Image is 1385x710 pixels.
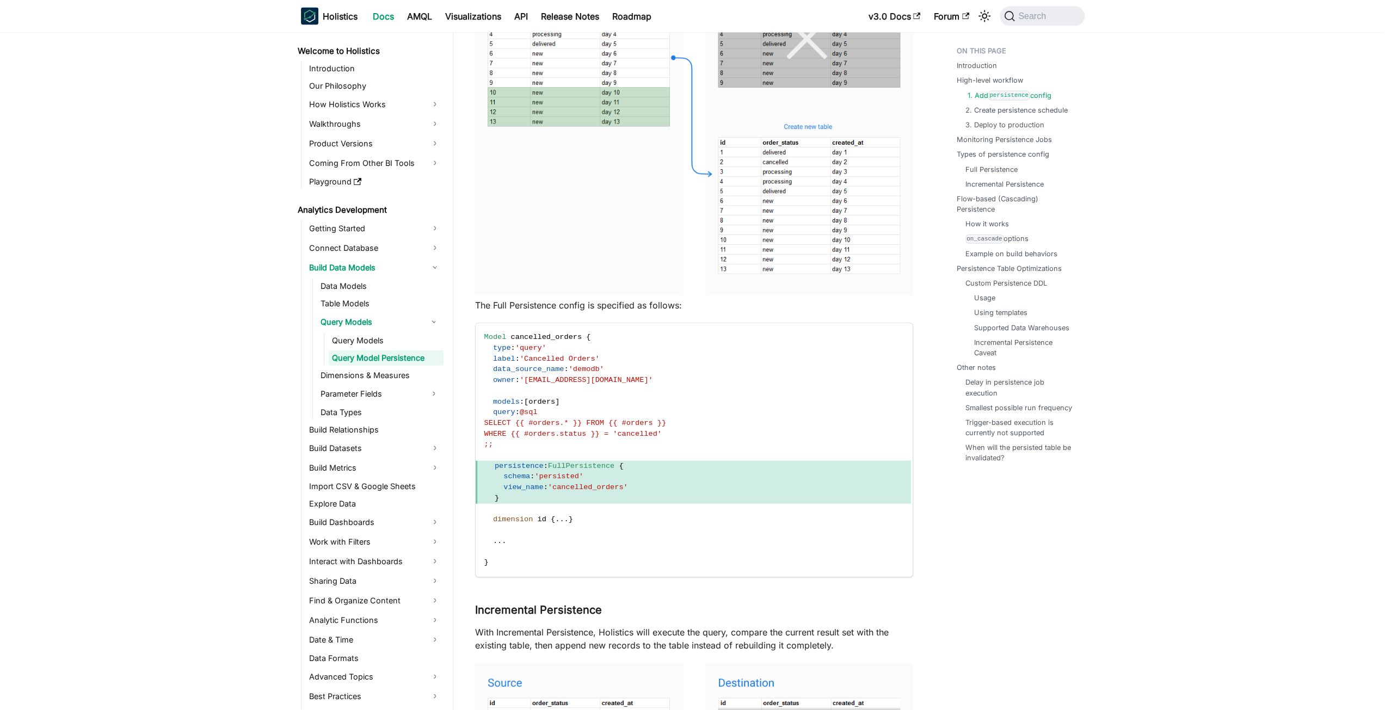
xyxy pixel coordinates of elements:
[484,430,662,438] span: WHERE {{ #orders.status }} = 'cancelled'
[503,483,543,491] span: view_name
[493,344,511,352] span: type
[306,440,444,457] a: Build Datasets
[974,323,1069,333] a: Supported Data Warehouses
[317,279,444,294] a: Data Models
[862,8,927,25] a: v3.0 Docs
[493,376,515,384] span: owner
[301,8,318,25] img: Holistics
[974,337,1069,358] a: Incremental Persistence Caveat
[329,333,444,348] a: Query Models
[1000,7,1084,26] button: Search (Command+K)
[619,462,623,470] span: {
[927,8,976,25] a: Forum
[306,688,444,705] a: Best Practices
[306,459,444,477] a: Build Metrics
[965,233,1029,244] a: on_cascadeoptions
[306,155,444,172] a: Coming From Other BI Tools
[534,472,583,480] span: 'persisted'
[974,293,995,303] a: Usage
[957,134,1052,145] a: Monitoring Persistence Jobs
[306,115,444,133] a: Walkthroughs
[515,408,520,416] span: :
[306,61,444,76] a: Introduction
[957,362,996,373] a: Other notes
[306,239,444,257] a: Connect Database
[475,299,913,312] p: The Full Persistence config is specified as follows:
[366,8,401,25] a: Docs
[530,472,534,480] span: :
[323,10,358,23] b: Holistics
[968,90,1051,101] a: 1. Addpersistenceconfig
[965,377,1074,398] a: Delay in persistence job execution
[976,8,993,25] button: Switch between dark and light mode (currently system mode)
[495,494,499,502] span: }
[1015,11,1052,21] span: Search
[306,668,444,686] a: Advanced Topics
[515,376,520,384] span: :
[424,385,444,403] button: Expand sidebar category 'Parameter Fields'
[306,631,444,649] a: Date & Time
[493,408,515,416] span: query
[484,440,493,448] span: ;;
[306,592,444,609] a: Find & Organize Content
[306,259,444,276] a: Build Data Models
[306,422,444,437] a: Build Relationships
[493,398,520,406] span: models
[544,483,548,491] span: :
[965,120,1044,130] a: 3. Deploy to production
[493,515,533,523] span: dimension
[306,514,444,531] a: Build Dashboards
[301,8,358,25] a: HolisticsHolisticsHolistics
[551,515,555,523] span: {
[306,96,444,113] a: How Holistics Works
[510,333,582,341] span: cancelled_orders
[520,398,524,406] span: :
[493,365,564,373] span: data_source_name
[957,60,997,71] a: Introduction
[534,8,606,25] a: Release Notes
[555,398,559,406] span: ]
[510,344,515,352] span: :
[957,263,1062,274] a: Persistence Table Optimizations
[559,515,564,523] span: .
[988,91,1030,100] code: persistence
[515,355,520,363] span: :
[965,164,1018,175] a: Full Persistence
[548,462,614,470] span: FullPersistence
[306,479,444,494] a: Import CSV & Google Sheets
[537,515,546,523] span: id
[495,462,544,470] span: persistence
[569,515,573,523] span: }
[965,278,1047,288] a: Custom Persistence DDL
[508,8,534,25] a: API
[548,483,628,491] span: 'cancelled_orders'
[606,8,658,25] a: Roadmap
[965,249,1057,259] a: Example on build behaviors
[965,179,1044,189] a: Incremental Persistence
[965,105,1068,115] a: 2. Create persistence schedule
[515,344,546,352] span: 'query'
[965,417,1074,438] a: Trigger-based execution is currently not supported
[965,219,1009,229] a: How it works
[502,537,506,545] span: .
[957,75,1023,85] a: High-level workflow
[306,78,444,94] a: Our Philosophy
[484,558,489,566] span: }
[520,408,538,416] span: @sql
[306,612,444,629] a: Analytic Functions
[564,365,568,373] span: :
[294,44,444,59] a: Welcome to Holistics
[306,651,444,666] a: Data Formats
[290,33,453,710] nav: Docs sidebar
[317,405,444,420] a: Data Types
[439,8,508,25] a: Visualizations
[493,537,497,545] span: .
[401,8,439,25] a: AMQL
[424,313,444,331] button: Collapse sidebar category 'Query Models'
[294,202,444,218] a: Analytics Development
[306,572,444,590] a: Sharing Data
[484,333,507,341] span: Model
[306,533,444,551] a: Work with Filters
[306,135,444,152] a: Product Versions
[317,385,424,403] a: Parameter Fields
